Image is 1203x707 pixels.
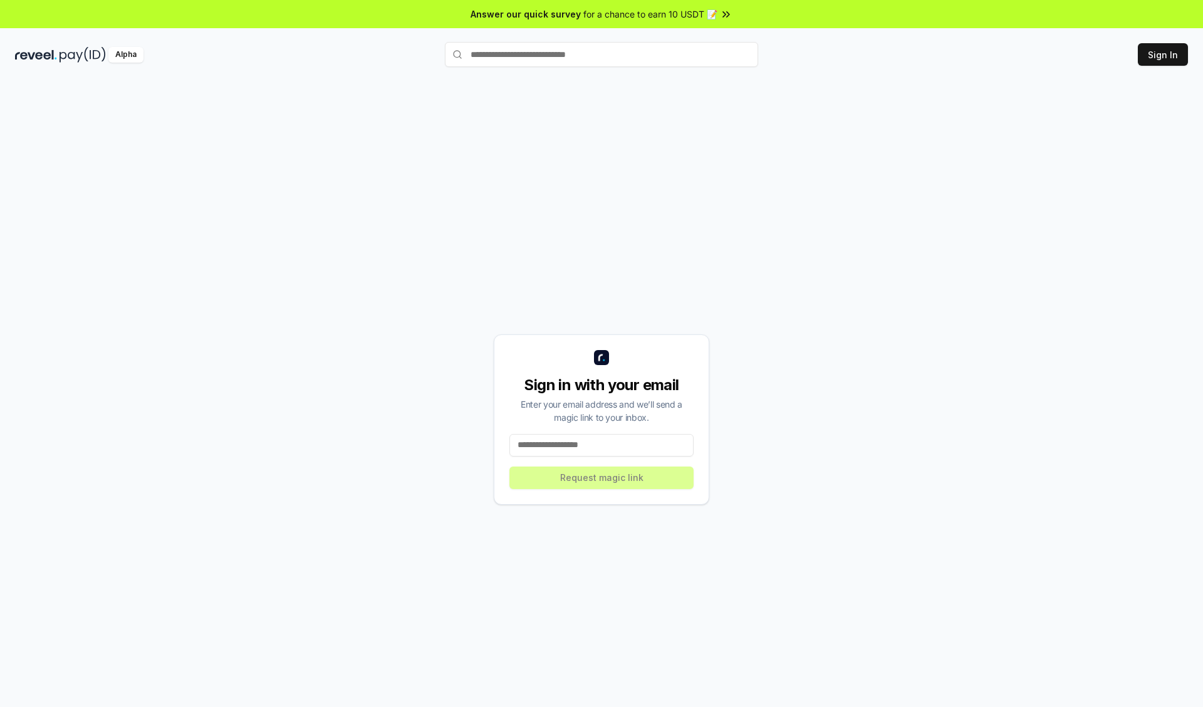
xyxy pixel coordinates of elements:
span: for a chance to earn 10 USDT 📝 [583,8,717,21]
span: Answer our quick survey [471,8,581,21]
div: Sign in with your email [509,375,694,395]
img: pay_id [60,47,106,63]
button: Sign In [1138,43,1188,66]
img: reveel_dark [15,47,57,63]
img: logo_small [594,350,609,365]
div: Enter your email address and we’ll send a magic link to your inbox. [509,398,694,424]
div: Alpha [108,47,143,63]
